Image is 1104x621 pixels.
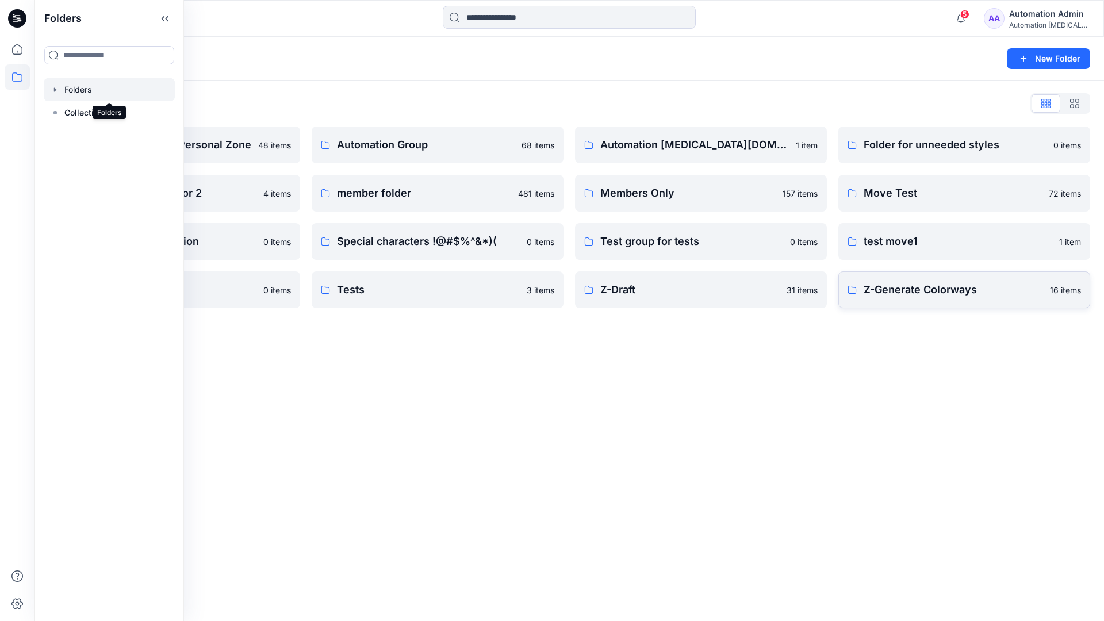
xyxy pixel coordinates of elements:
[600,185,776,201] p: Members Only
[838,126,1090,163] a: Folder for unneeded styles0 items
[337,282,520,298] p: Tests
[864,185,1042,201] p: Move Test
[790,236,818,248] p: 0 items
[263,236,291,248] p: 0 items
[312,271,563,308] a: Tests3 items
[787,284,818,296] p: 31 items
[522,139,554,151] p: 68 items
[864,282,1043,298] p: Z-Generate Colorways
[575,223,827,260] a: Test group for tests0 items
[518,187,554,200] p: 481 items
[1009,21,1090,29] div: Automation [MEDICAL_DATA]...
[600,233,783,250] p: Test group for tests
[1009,7,1090,21] div: Automation Admin
[64,106,108,120] p: Collections
[1049,187,1081,200] p: 72 items
[312,126,563,163] a: Automation Group68 items
[527,284,554,296] p: 3 items
[864,233,1052,250] p: test move1
[984,8,1005,29] div: AA
[337,233,520,250] p: Special characters !@#$%^&*)(
[838,223,1090,260] a: test move11 item
[258,139,291,151] p: 48 items
[600,282,780,298] p: Z-Draft
[1059,236,1081,248] p: 1 item
[575,271,827,308] a: Z-Draft31 items
[337,137,515,153] p: Automation Group
[864,137,1046,153] p: Folder for unneeded styles
[796,139,818,151] p: 1 item
[1007,48,1090,69] button: New Folder
[1050,284,1081,296] p: 16 items
[312,223,563,260] a: Special characters !@#$%^&*)(0 items
[600,137,789,153] p: Automation [MEDICAL_DATA][DOMAIN_NAME]
[960,10,969,19] span: 5
[1053,139,1081,151] p: 0 items
[783,187,818,200] p: 157 items
[838,175,1090,212] a: Move Test72 items
[337,185,511,201] p: member folder
[312,175,563,212] a: member folder481 items
[263,284,291,296] p: 0 items
[575,175,827,212] a: Members Only157 items
[263,187,291,200] p: 4 items
[527,236,554,248] p: 0 items
[575,126,827,163] a: Automation [MEDICAL_DATA][DOMAIN_NAME]1 item
[838,271,1090,308] a: Z-Generate Colorways16 items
